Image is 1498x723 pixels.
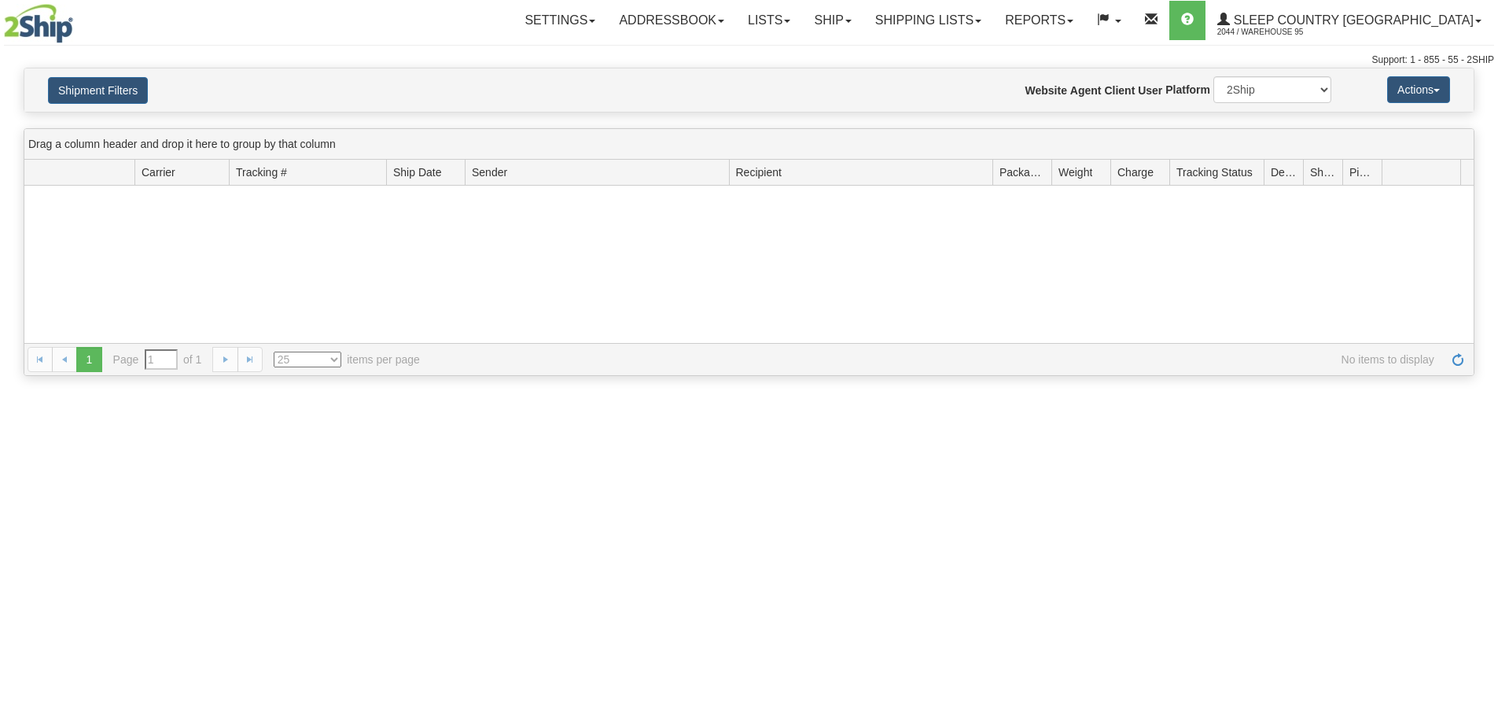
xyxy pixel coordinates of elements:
[1271,164,1297,180] span: Delivery Status
[1205,1,1493,40] a: Sleep Country [GEOGRAPHIC_DATA] 2044 / Warehouse 95
[48,77,148,104] button: Shipment Filters
[1117,164,1154,180] span: Charge
[1217,24,1335,40] span: 2044 / Warehouse 95
[1176,164,1253,180] span: Tracking Status
[113,349,202,370] span: Page of 1
[1445,347,1470,372] a: Refresh
[4,4,73,43] img: logo2044.jpg
[1025,83,1067,98] label: Website
[736,1,802,40] a: Lists
[513,1,607,40] a: Settings
[1165,82,1210,98] label: Platform
[393,164,441,180] span: Ship Date
[24,129,1474,160] div: grid grouping header
[1070,83,1102,98] label: Agent
[274,352,420,367] span: items per page
[802,1,863,40] a: Ship
[1104,83,1135,98] label: Client
[472,164,507,180] span: Sender
[76,347,101,372] span: 1
[736,164,782,180] span: Recipient
[1058,164,1092,180] span: Weight
[1349,164,1375,180] span: Pickup Status
[142,164,175,180] span: Carrier
[863,1,993,40] a: Shipping lists
[4,53,1494,67] div: Support: 1 - 855 - 55 - 2SHIP
[1138,83,1162,98] label: User
[1387,76,1450,103] button: Actions
[993,1,1085,40] a: Reports
[999,164,1045,180] span: Packages
[442,352,1434,367] span: No items to display
[607,1,736,40] a: Addressbook
[236,164,287,180] span: Tracking #
[1230,13,1474,27] span: Sleep Country [GEOGRAPHIC_DATA]
[1310,164,1336,180] span: Shipment Issues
